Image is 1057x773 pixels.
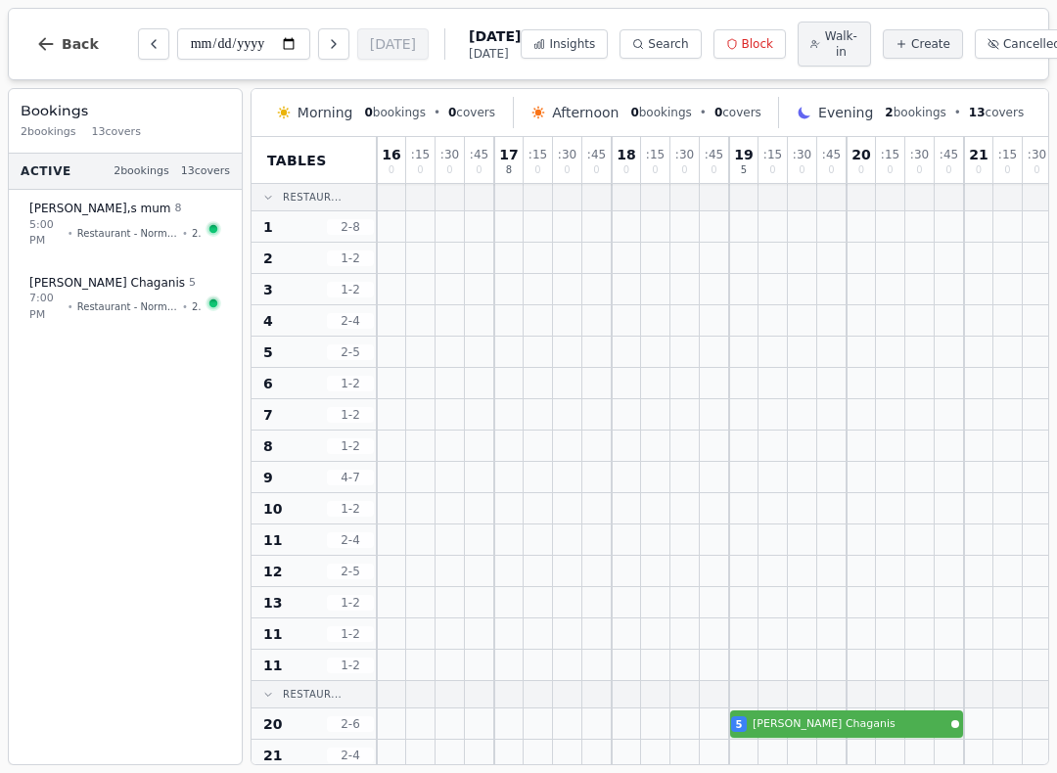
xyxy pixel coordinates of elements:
span: 11 [263,624,282,644]
span: 21 [969,148,988,161]
span: • [182,299,188,314]
span: covers [448,105,495,120]
span: 0 [623,165,629,175]
span: 0 [714,106,722,119]
span: 0 [887,165,893,175]
span: 1 - 2 [327,595,374,611]
span: 2 - 4 [327,313,374,329]
span: 1 - 2 [327,376,374,391]
span: 0 [364,106,372,119]
span: Restaur... [283,687,342,702]
span: 5 [263,342,273,362]
span: : 30 [675,149,694,160]
span: : 45 [705,149,723,160]
span: 5 [741,165,747,175]
span: 1 - 2 [327,282,374,297]
span: 5:00 PM [29,217,64,250]
span: 1 - 2 [327,250,374,266]
span: 3 [263,280,273,299]
span: bookings [885,105,945,120]
span: 2 - 4 [327,748,374,763]
span: 0 [389,165,394,175]
span: 13 [969,106,986,119]
span: 0 [593,165,599,175]
span: 19 [734,148,753,161]
span: : 30 [793,149,811,160]
span: 2 - 5 [327,564,374,579]
span: 17 [499,148,518,161]
span: : 30 [558,149,576,160]
span: 1 - 2 [327,407,374,423]
span: Tables [267,151,327,170]
span: 2 bookings [21,124,76,141]
span: 0 [828,165,834,175]
button: Back [21,21,115,68]
span: 0 [448,106,456,119]
span: 21 [263,746,282,765]
button: Next day [318,28,349,60]
span: 16 [382,148,400,161]
span: 1 - 2 [327,626,374,642]
span: 1 - 2 [327,438,374,454]
span: 8 [506,165,512,175]
span: • [182,226,188,241]
span: 0 [916,165,922,175]
span: 0 [564,165,570,175]
span: • [68,299,73,314]
span: Back [62,37,99,51]
span: 11 [263,530,282,550]
button: Block [713,29,786,59]
span: 0 [976,165,982,175]
span: Restaurant - Normal Menu [77,299,178,314]
span: 0 [1004,165,1010,175]
span: Walk-in [824,28,858,60]
button: Search [620,29,701,59]
h3: Bookings [21,101,230,120]
span: 9 [263,468,273,487]
span: 1 - 2 [327,501,374,517]
span: : 15 [998,149,1017,160]
span: : 45 [587,149,606,160]
span: [PERSON_NAME] Chaganis [29,275,185,291]
span: 2 - 4 [327,532,374,548]
span: 2 bookings [114,163,169,180]
span: 0 [681,165,687,175]
span: Search [648,36,688,52]
span: • [954,105,961,120]
span: 2 - 8 [327,219,374,235]
span: 12 [263,562,282,581]
span: : 45 [940,149,958,160]
span: Restaur... [283,190,342,205]
button: [PERSON_NAME],s mum 85:00 PM•Restaurant - Normal Menu•27 [17,190,234,260]
span: : 15 [881,149,899,160]
span: 2 [885,106,893,119]
span: 4 [263,311,273,331]
span: 6 [263,374,273,393]
span: 8 [175,201,182,217]
span: 0 [711,165,716,175]
span: 20 [263,714,282,734]
span: : 15 [528,149,547,160]
span: 5 [736,717,743,732]
span: 0 [652,165,658,175]
span: 4 - 7 [327,470,374,485]
span: covers [714,105,761,120]
span: : 45 [822,149,841,160]
span: Restaurant - Normal Menu [77,226,178,241]
span: Morning [298,103,353,122]
span: covers [969,105,1024,120]
span: 13 [263,593,282,613]
span: 0 [630,106,638,119]
span: 2 - 6 [327,716,374,732]
span: 0 [417,165,423,175]
span: 8 [263,436,273,456]
span: 0 [858,165,864,175]
button: Insights [521,29,608,59]
span: 2 [263,249,273,268]
span: 0 [945,165,951,175]
span: 2 - 5 [327,344,374,360]
span: Evening [818,103,873,122]
span: : 15 [646,149,665,160]
span: 20 [851,148,870,161]
span: : 15 [763,149,782,160]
